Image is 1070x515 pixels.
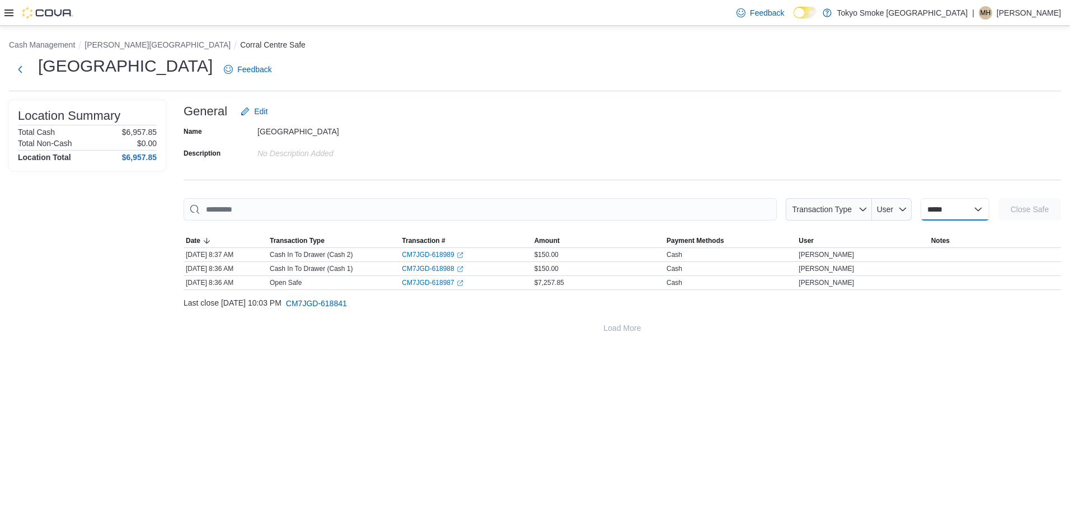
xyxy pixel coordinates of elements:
[664,234,796,247] button: Payment Methods
[184,292,1061,315] div: Last close [DATE] 10:03 PM
[38,55,213,77] h1: [GEOGRAPHIC_DATA]
[997,6,1061,20] p: [PERSON_NAME]
[402,250,463,259] a: CM7JGD-618989External link
[532,234,664,247] button: Amount
[22,7,73,18] img: Cova
[257,123,407,136] div: [GEOGRAPHIC_DATA]
[792,205,852,214] span: Transaction Type
[184,198,777,221] input: This is a search bar. As you type, the results lower in the page will automatically filter.
[794,7,817,18] input: Dark Mode
[184,276,267,289] div: [DATE] 8:36 AM
[184,149,220,158] label: Description
[457,252,463,259] svg: External link
[9,40,75,49] button: Cash Management
[667,278,682,287] div: Cash
[254,106,267,117] span: Edit
[267,234,400,247] button: Transaction Type
[667,264,682,273] div: Cash
[122,128,157,137] p: $6,957.85
[18,153,71,162] h4: Location Total
[184,234,267,247] button: Date
[270,264,353,273] p: Cash In To Drawer (Cash 1)
[402,278,463,287] a: CM7JGD-618987External link
[184,317,1061,339] button: Load More
[796,234,928,247] button: User
[18,109,120,123] h3: Location Summary
[270,278,302,287] p: Open Safe
[794,18,794,19] span: Dark Mode
[877,205,894,214] span: User
[236,100,272,123] button: Edit
[457,280,463,287] svg: External link
[184,105,227,118] h3: General
[184,127,202,136] label: Name
[786,198,872,221] button: Transaction Type
[186,236,200,245] span: Date
[270,236,325,245] span: Transaction Type
[799,236,814,245] span: User
[257,144,407,158] div: No Description added
[750,7,784,18] span: Feedback
[979,6,992,20] div: Makaela Harkness
[929,234,1061,247] button: Notes
[732,2,789,24] a: Feedback
[667,236,724,245] span: Payment Methods
[137,139,157,148] p: $0.00
[18,128,55,137] h6: Total Cash
[402,236,445,245] span: Transaction #
[184,262,267,275] div: [DATE] 8:36 AM
[799,278,854,287] span: [PERSON_NAME]
[240,40,306,49] button: Corral Centre Safe
[604,322,641,334] span: Load More
[667,250,682,259] div: Cash
[1011,204,1049,215] span: Close Safe
[402,264,463,273] a: CM7JGD-618988External link
[931,236,950,245] span: Notes
[972,6,974,20] p: |
[237,64,271,75] span: Feedback
[286,298,347,309] span: CM7JGD-618841
[400,234,532,247] button: Transaction #
[9,58,31,81] button: Next
[270,250,353,259] p: Cash In To Drawer (Cash 2)
[184,248,267,261] div: [DATE] 8:37 AM
[281,292,351,315] button: CM7JGD-618841
[9,39,1061,53] nav: An example of EuiBreadcrumbs
[219,58,276,81] a: Feedback
[534,264,559,273] span: $150.00
[799,264,854,273] span: [PERSON_NAME]
[122,153,157,162] h4: $6,957.85
[457,266,463,273] svg: External link
[534,236,560,245] span: Amount
[18,139,72,148] h6: Total Non-Cash
[980,6,991,20] span: MH
[85,40,231,49] button: [PERSON_NAME][GEOGRAPHIC_DATA]
[998,198,1061,221] button: Close Safe
[872,198,912,221] button: User
[534,278,564,287] span: $7,257.85
[837,6,968,20] p: Tokyo Smoke [GEOGRAPHIC_DATA]
[799,250,854,259] span: [PERSON_NAME]
[534,250,559,259] span: $150.00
